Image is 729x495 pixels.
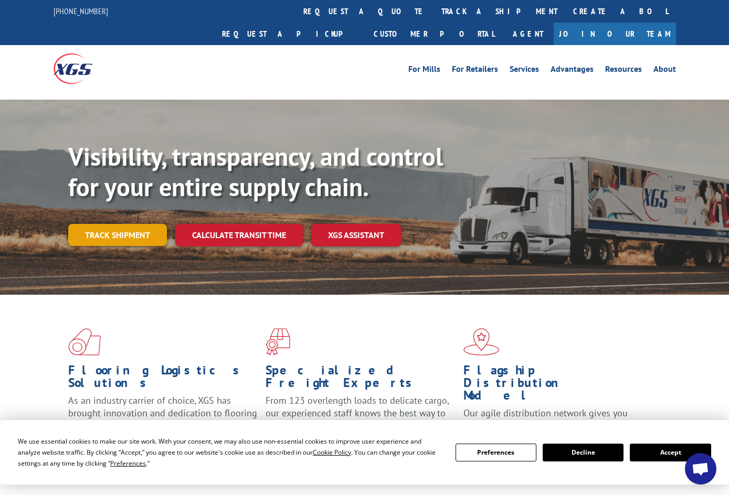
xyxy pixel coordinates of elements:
[266,328,290,356] img: xgs-icon-focused-on-flooring-red
[68,224,167,246] a: Track shipment
[463,407,628,444] span: Our agile distribution network gives you nationwide inventory management on demand.
[311,224,401,246] a: XGS ASSISTANT
[54,6,108,16] a: [PHONE_NUMBER]
[605,65,642,77] a: Resources
[630,444,711,461] button: Accept
[68,364,258,394] h1: Flooring Logistics Solutions
[653,65,676,77] a: About
[68,394,257,432] span: As an industry carrier of choice, XGS has brought innovation and dedication to flooring logistics...
[502,23,554,45] a: Agent
[551,65,594,77] a: Advantages
[452,65,498,77] a: For Retailers
[214,23,366,45] a: Request a pickup
[266,364,455,394] h1: Specialized Freight Experts
[68,140,443,203] b: Visibility, transparency, and control for your entire supply chain.
[554,23,676,45] a: Join Our Team
[510,65,539,77] a: Services
[266,394,455,441] p: From 123 overlength loads to delicate cargo, our experienced staff knows the best way to move you...
[456,444,536,461] button: Preferences
[110,459,146,468] span: Preferences
[18,436,442,469] div: We use essential cookies to make our site work. With your consent, we may also use non-essential ...
[543,444,624,461] button: Decline
[408,65,440,77] a: For Mills
[68,328,101,356] img: xgs-icon-total-supply-chain-intelligence-red
[175,224,303,246] a: Calculate transit time
[366,23,502,45] a: Customer Portal
[463,328,500,356] img: xgs-icon-flagship-distribution-model-red
[313,448,351,457] span: Cookie Policy
[463,364,653,407] h1: Flagship Distribution Model
[685,453,716,485] div: Open chat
